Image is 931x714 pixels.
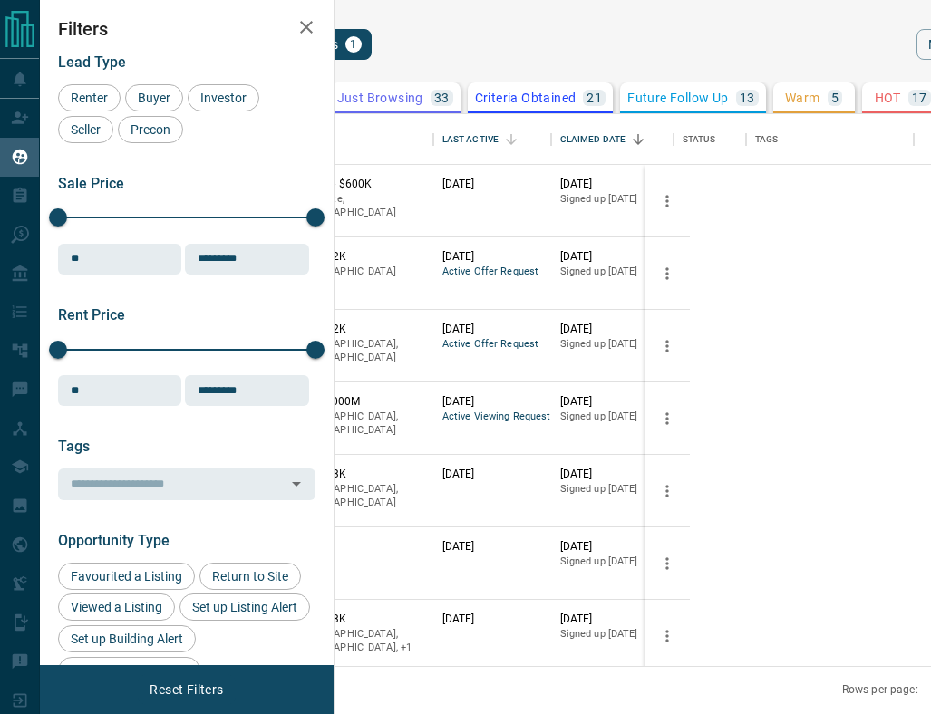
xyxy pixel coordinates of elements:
[284,471,309,497] button: Open
[442,337,542,352] span: Active Offer Request
[297,265,424,279] p: [GEOGRAPHIC_DATA]
[58,116,113,143] div: Seller
[194,91,253,105] span: Investor
[654,550,681,577] button: more
[560,539,664,555] p: [DATE]
[64,663,194,678] span: Reactivated Account
[560,177,664,192] p: [DATE]
[442,467,542,482] p: [DATE]
[64,91,114,105] span: Renter
[347,38,360,51] span: 1
[560,467,664,482] p: [DATE]
[297,410,424,438] p: [GEOGRAPHIC_DATA], [GEOGRAPHIC_DATA]
[560,337,664,352] p: Signed up [DATE]
[58,657,200,684] div: Reactivated Account
[297,192,424,220] p: Etobicoke, [GEOGRAPHIC_DATA]
[442,410,542,425] span: Active Viewing Request
[124,122,177,137] span: Precon
[297,467,424,482] p: $3K - $3K
[125,84,183,111] div: Buyer
[297,394,424,410] p: $0 - $1000M
[64,632,189,646] span: Set up Building Alert
[199,563,301,590] div: Return to Site
[58,175,124,192] span: Sale Price
[434,92,450,104] p: 33
[58,563,195,590] div: Favourited a Listing
[627,92,728,104] p: Future Follow Up
[560,322,664,337] p: [DATE]
[297,627,424,655] p: Waterloo
[560,612,664,627] p: [DATE]
[297,612,424,627] p: $2K - $3K
[64,600,169,614] span: Viewed a Listing
[288,114,433,165] div: Details
[746,114,914,165] div: Tags
[654,478,681,505] button: more
[179,593,310,621] div: Set up Listing Alert
[551,114,674,165] div: Claimed Date
[297,249,424,265] p: $2K - $2K
[297,539,424,555] p: $---
[654,188,681,215] button: more
[138,674,235,705] button: Reset Filters
[560,410,664,424] p: Signed up [DATE]
[64,569,189,584] span: Favourited a Listing
[912,92,927,104] p: 17
[297,482,424,510] p: [GEOGRAPHIC_DATA], [GEOGRAPHIC_DATA]
[560,265,664,279] p: Signed up [DATE]
[442,394,542,410] p: [DATE]
[560,394,664,410] p: [DATE]
[297,322,424,337] p: $2K - $2K
[131,91,177,105] span: Buyer
[875,92,901,104] p: HOT
[58,438,90,455] span: Tags
[64,122,107,137] span: Seller
[785,92,820,104] p: Warm
[560,249,664,265] p: [DATE]
[337,92,423,104] p: Just Browsing
[442,177,542,192] p: [DATE]
[587,92,602,104] p: 21
[118,116,183,143] div: Precon
[58,306,125,323] span: Rent Price
[654,405,681,432] button: more
[442,612,542,627] p: [DATE]
[560,114,626,165] div: Claimed Date
[475,92,577,104] p: Criteria Obtained
[297,337,424,365] p: [GEOGRAPHIC_DATA], [GEOGRAPHIC_DATA]
[831,92,839,104] p: 5
[499,127,524,152] button: Sort
[560,192,664,207] p: Signed up [DATE]
[654,333,681,360] button: more
[188,84,259,111] div: Investor
[433,114,551,165] div: Last Active
[58,18,315,40] h2: Filters
[206,569,295,584] span: Return to Site
[560,482,664,497] p: Signed up [DATE]
[186,600,304,614] span: Set up Listing Alert
[755,114,779,165] div: Tags
[297,177,424,192] p: $600K - $600K
[654,622,681,650] button: more
[626,127,651,152] button: Sort
[58,84,121,111] div: Renter
[654,260,681,287] button: more
[58,532,170,549] span: Opportunity Type
[683,114,716,165] div: Status
[560,627,664,642] p: Signed up [DATE]
[58,593,175,621] div: Viewed a Listing
[58,53,126,71] span: Lead Type
[560,555,664,569] p: Signed up [DATE]
[442,114,499,165] div: Last Active
[674,114,746,165] div: Status
[842,682,918,698] p: Rows per page:
[442,249,542,265] p: [DATE]
[442,322,542,337] p: [DATE]
[442,539,542,555] p: [DATE]
[58,625,196,652] div: Set up Building Alert
[740,92,755,104] p: 13
[442,265,542,280] span: Active Offer Request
